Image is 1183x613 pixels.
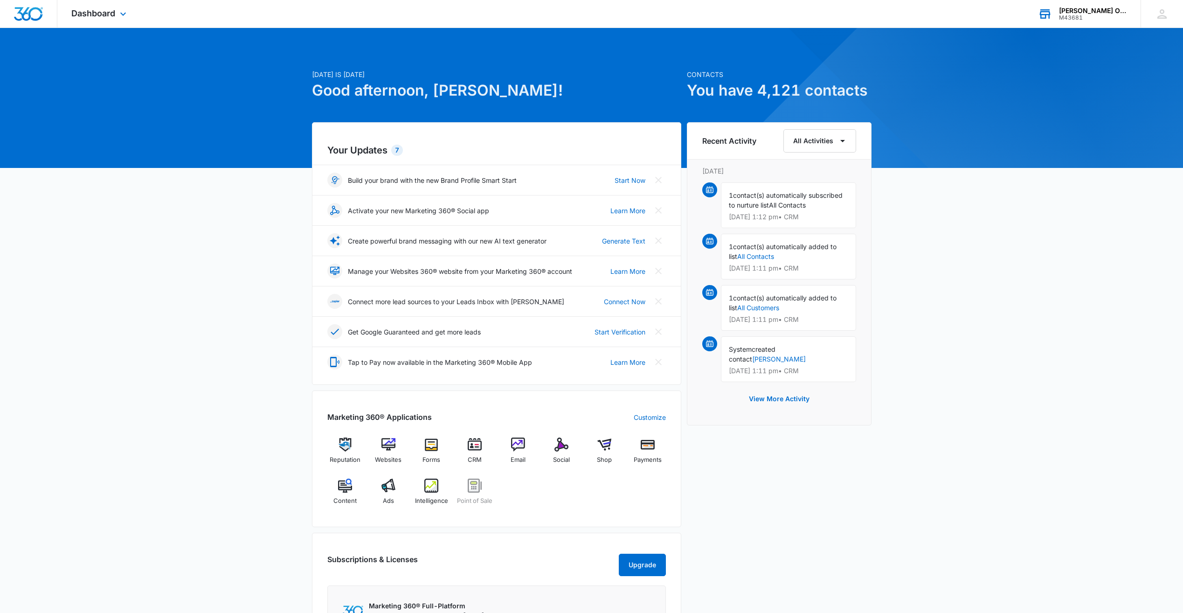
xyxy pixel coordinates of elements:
a: Generate Text [602,236,645,246]
span: contact(s) automatically subscribed to nurture list [729,191,843,209]
span: System [729,345,752,353]
a: Point of Sale [457,479,493,512]
a: Social [543,438,579,471]
div: 7 [391,145,403,156]
span: Dashboard [71,8,115,18]
span: Reputation [330,455,360,465]
a: Start Now [615,175,645,185]
a: Customize [634,412,666,422]
p: [DATE] 1:11 pm • CRM [729,265,848,272]
p: Activate your new Marketing 360® Social app [348,206,489,216]
button: All Activities [783,129,856,153]
p: Contacts [687,70,872,79]
span: 1 [729,243,733,251]
span: Shop [597,455,612,465]
button: Close [651,203,666,218]
a: All Contacts [737,252,774,260]
a: Learn More [610,266,645,276]
button: Close [651,355,666,369]
span: Email [511,455,526,465]
a: Forms [414,438,450,471]
p: Manage your Websites 360® website from your Marketing 360® account [348,266,572,276]
span: Ads [383,496,394,506]
span: All Contacts [769,201,806,209]
p: Build your brand with the new Brand Profile Smart Start [348,175,517,185]
span: Social [553,455,570,465]
span: Payments [634,455,662,465]
p: Create powerful brand messaging with our new AI text generator [348,236,547,246]
h2: Marketing 360® Applications [327,411,432,423]
span: contact(s) automatically added to list [729,294,837,312]
span: CRM [468,455,482,465]
a: Start Verification [595,327,645,337]
p: [DATE] 1:12 pm • CRM [729,214,848,220]
p: Tap to Pay now available in the Marketing 360® Mobile App [348,357,532,367]
a: Connect Now [604,297,645,306]
a: All Customers [737,304,779,312]
a: Intelligence [414,479,450,512]
a: Payments [630,438,666,471]
p: Connect more lead sources to your Leads Inbox with [PERSON_NAME] [348,297,564,306]
h6: Recent Activity [702,135,756,146]
button: Close [651,173,666,188]
span: Point of Sale [457,496,492,506]
span: Content [333,496,357,506]
p: Get Google Guaranteed and get more leads [348,327,481,337]
a: Ads [370,479,406,512]
span: 1 [729,294,733,302]
div: account id [1059,14,1127,21]
a: Content [327,479,363,512]
span: Websites [375,455,401,465]
button: Close [651,233,666,248]
span: contact(s) automatically added to list [729,243,837,260]
a: Websites [370,438,406,471]
a: CRM [457,438,493,471]
span: created contact [729,345,775,363]
span: Forms [422,455,440,465]
p: Marketing 360® Full-Platform [369,601,484,611]
a: Email [500,438,536,471]
p: [DATE] 1:11 pm • CRM [729,368,848,374]
button: Close [651,324,666,339]
h1: You have 4,121 contacts [687,79,872,102]
h2: Your Updates [327,143,666,157]
p: [DATE] [702,166,856,176]
a: Learn More [610,357,645,367]
a: Shop [587,438,623,471]
h1: Good afternoon, [PERSON_NAME]! [312,79,681,102]
a: Reputation [327,438,363,471]
p: [DATE] is [DATE] [312,70,681,79]
button: Close [651,294,666,309]
span: Intelligence [415,496,448,506]
button: Close [651,264,666,279]
a: Learn More [610,206,645,216]
span: 1 [729,191,733,199]
p: [DATE] 1:11 pm • CRM [729,316,848,323]
div: account name [1059,7,1127,14]
button: View More Activity [740,388,819,410]
h2: Subscriptions & Licenses [327,554,418,572]
button: Upgrade [619,554,666,576]
a: [PERSON_NAME] [752,355,806,363]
